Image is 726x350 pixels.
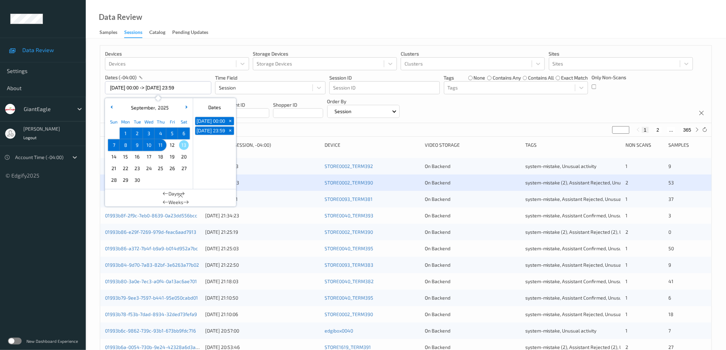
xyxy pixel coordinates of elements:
div: Choose Monday September 22 of 2025 [120,162,131,174]
span: system-mistake, Assistant Confirmed, Unusual activity [525,278,643,284]
p: Session ID [329,74,440,81]
div: On Backend [425,311,520,318]
div: Choose Tuesday September 23 of 2025 [131,162,143,174]
span: 2 [132,129,142,138]
div: [DATE] 21:34:23 [205,212,320,219]
div: Catalog [149,29,165,37]
a: STORE0040_TERM393 [325,213,373,218]
span: + [227,127,234,134]
span: 18 [669,311,674,317]
span: 26 [167,164,177,173]
div: [DATE] 21:25:03 [205,245,320,252]
div: [DATE] 21:43:23 [205,179,320,186]
span: 2 [625,180,628,185]
span: 29 [121,175,130,185]
a: Catalog [149,28,172,37]
div: Choose Tuesday September 30 of 2025 [131,174,143,186]
span: 8 [121,140,130,150]
span: 24 [144,164,154,173]
span: 1 [625,262,628,268]
label: exact match [561,74,588,81]
span: 11 [156,140,165,150]
div: Choose Monday September 08 of 2025 [120,139,131,151]
span: 7 [109,140,119,150]
button: 1 [642,127,649,133]
span: system-mistake, Assistant Rejected, Unusual activity [525,262,640,268]
span: 28 [109,175,119,185]
a: 01993b80-3a0e-7ec3-a0f4-0a13ac6ae701 [105,278,197,284]
div: Choose Saturday September 13 of 2025 [178,139,190,151]
div: On Backend [425,262,520,268]
a: edgibox0040 [325,328,353,334]
div: Choose Sunday September 14 of 2025 [108,151,120,162]
div: [DATE] 21:22:50 [205,262,320,268]
a: STORE0002_TERM390 [325,180,373,185]
span: system-mistake, Unusual activity [525,163,597,169]
label: contains any [493,74,521,81]
div: Data Review [99,14,142,21]
span: 3 [669,213,671,218]
div: Choose Sunday September 07 of 2025 [108,139,120,151]
button: [DATE] 00:00 [195,117,226,125]
div: Choose Sunday September 28 of 2025 [108,174,120,186]
p: Devices [105,50,249,57]
span: system-mistake (2), Assistant Rejected (2), Unusual activity (2) [525,229,661,235]
div: On Backend [425,196,520,203]
span: 21 [109,164,119,173]
div: Choose Thursday September 25 of 2025 [155,162,166,174]
div: On Backend [425,278,520,285]
div: Choose Saturday October 04 of 2025 [178,174,190,186]
span: 10 [144,140,154,150]
span: 41 [669,278,674,284]
div: Pending Updates [172,29,208,37]
div: [DATE] 20:57:00 [205,327,320,334]
span: Days [168,190,179,197]
div: Device [325,142,420,148]
div: [DATE] 21:18:03 [205,278,320,285]
a: STORE0040_TERM395 [325,245,373,251]
p: Tags [444,74,454,81]
span: 53 [669,180,674,185]
div: Choose Thursday October 02 of 2025 [155,174,166,186]
div: Choose Saturday September 27 of 2025 [178,162,190,174]
div: Video Storage [425,142,520,148]
button: 365 [681,127,693,133]
p: Assistant ID [219,101,269,108]
button: [DATE] 23:59 [195,126,226,135]
span: 13 [179,140,189,150]
span: 12 [167,140,177,150]
div: Samples [669,142,707,148]
span: 37 [669,196,674,202]
div: On Backend [425,327,520,334]
a: 01993b86-a372-7b4f-b9a9-b014d952a7bc [105,245,198,251]
div: Choose Thursday September 04 of 2025 [155,128,166,139]
div: Tue [131,116,143,128]
div: Choose Friday September 26 of 2025 [166,162,178,174]
div: On Backend [425,245,520,252]
div: Choose Sunday August 31 of 2025 [108,128,120,139]
a: Samples [99,28,124,37]
a: STORE0002_TERM390 [325,311,373,317]
a: 01993b8f-2f9c-7eb0-8639-0a23dd556bcc [105,213,197,218]
span: 4 [156,129,165,138]
span: 23 [132,164,142,173]
span: system-mistake (2), Assistant Rejected (2), Unusual activity (2) [525,344,661,350]
div: Choose Wednesday September 17 of 2025 [143,151,155,162]
button: + [226,117,234,125]
div: Choose Saturday September 20 of 2025 [178,151,190,162]
span: 1 [625,196,628,202]
label: contains all [528,74,554,81]
a: 01993b78-f53b-7dad-8934-32ded73fefa9 [105,311,197,317]
span: 6 [669,295,671,301]
a: STORE0040_TERM395 [325,295,373,301]
div: [DATE] 21:45:13 [205,163,320,170]
span: 9 [669,262,671,268]
span: 16 [132,152,142,161]
span: 27 [669,344,674,350]
div: Sun [108,116,120,128]
span: 0 [669,229,671,235]
div: Choose Wednesday September 10 of 2025 [143,139,155,151]
span: 15 [121,152,130,161]
span: 2 [625,344,628,350]
p: Only Non-Scans [592,74,627,81]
